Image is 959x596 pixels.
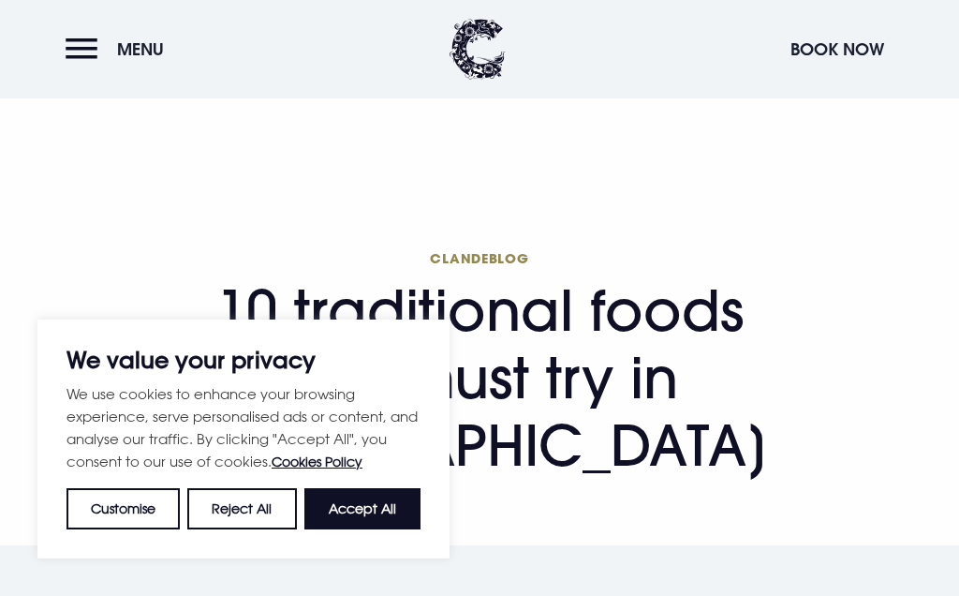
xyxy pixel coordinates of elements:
[187,488,296,529] button: Reject All
[66,349,420,371] p: We value your privacy
[66,382,420,473] p: We use cookies to enhance your browsing experience, serve personalised ads or content, and analys...
[179,249,781,479] h1: 10 traditional foods you must try in [GEOGRAPHIC_DATA]
[117,38,164,60] span: Menu
[66,29,173,69] button: Menu
[304,488,420,529] button: Accept All
[781,29,893,69] button: Book Now
[450,19,506,80] img: Clandeboye Lodge
[37,320,450,559] div: We value your privacy
[66,488,180,529] button: Customise
[272,454,362,469] a: Cookies Policy
[179,249,781,267] span: Clandeblog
